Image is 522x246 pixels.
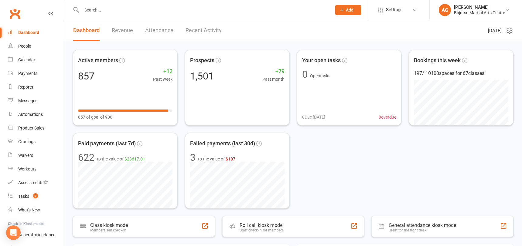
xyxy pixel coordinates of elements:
[346,8,353,12] span: Add
[90,222,128,228] div: Class kiosk mode
[310,73,330,78] span: Open tasks
[190,153,196,162] div: 3
[8,108,64,121] a: Automations
[198,156,235,162] span: to the value of
[18,194,29,199] div: Tasks
[18,167,36,171] div: Workouts
[6,225,21,240] div: Open Intercom Messenger
[414,56,461,65] span: Bookings this week
[80,6,327,14] input: Search...
[18,139,36,144] div: Gradings
[8,26,64,39] a: Dashboard
[90,228,128,232] div: Members self check-in
[335,5,361,15] button: Add
[7,6,22,21] a: Clubworx
[389,222,456,228] div: General attendance kiosk mode
[389,228,456,232] div: Great for the front desk
[190,71,214,81] div: 1,501
[8,121,64,135] a: Product Sales
[8,67,64,80] a: Payments
[18,232,55,237] div: General attendance
[18,71,37,76] div: Payments
[262,67,285,76] span: +79
[454,10,505,15] div: Bujutsu Martial Arts Centre
[8,149,64,162] a: Waivers
[18,98,37,103] div: Messages
[488,27,502,34] span: [DATE]
[226,157,235,161] span: $107
[125,157,145,161] span: $23617.01
[78,153,94,162] div: 622
[18,180,48,185] div: Assessments
[18,44,31,49] div: People
[18,85,33,89] div: Reports
[153,76,172,83] span: Past week
[8,39,64,53] a: People
[78,56,118,65] span: Active members
[240,222,284,228] div: Roll call kiosk mode
[302,114,325,120] span: 0 Due [DATE]
[145,20,173,41] a: Attendance
[379,114,396,120] span: 0 overdue
[8,190,64,203] a: Tasks 2
[78,139,136,148] span: Paid payments (last 7d)
[302,56,341,65] span: Your open tasks
[386,3,403,17] span: Settings
[190,139,255,148] span: Failed payments (last 30d)
[262,76,285,83] span: Past month
[78,114,112,120] span: 857 of goal of 900
[414,69,508,77] div: 197 / 10100 spaces for 67 classes
[439,4,451,16] div: AG
[8,162,64,176] a: Workouts
[18,126,44,130] div: Product Sales
[8,80,64,94] a: Reports
[153,67,172,76] span: +12
[33,193,38,198] span: 2
[78,71,94,81] div: 857
[454,5,505,10] div: [PERSON_NAME]
[8,228,64,242] a: General attendance kiosk mode
[18,30,39,35] div: Dashboard
[73,20,100,41] a: Dashboard
[8,176,64,190] a: Assessments
[8,94,64,108] a: Messages
[18,112,43,117] div: Automations
[186,20,222,41] a: Recent Activity
[302,69,308,79] div: 0
[18,57,35,62] div: Calendar
[8,53,64,67] a: Calendar
[240,228,284,232] div: Staff check-in for members
[190,56,214,65] span: Prospects
[112,20,133,41] a: Revenue
[18,153,33,158] div: Waivers
[8,135,64,149] a: Gradings
[8,203,64,217] a: What's New
[18,207,40,212] div: What's New
[97,156,145,162] span: to the value of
